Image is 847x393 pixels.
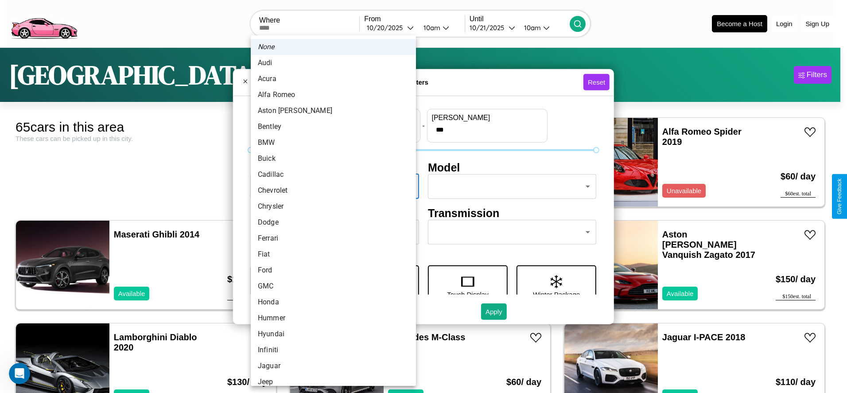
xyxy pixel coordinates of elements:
li: Aston [PERSON_NAME] [251,103,416,119]
li: Hyundai [251,326,416,342]
li: Chevrolet [251,183,416,198]
li: Audi [251,55,416,71]
li: Fiat [251,246,416,262]
li: Buick [251,151,416,167]
li: GMC [251,278,416,294]
li: BMW [251,135,416,151]
em: None [258,42,275,52]
li: Acura [251,71,416,87]
li: Ford [251,262,416,278]
li: Hummer [251,310,416,326]
li: Alfa Romeo [251,87,416,103]
li: Bentley [251,119,416,135]
li: Jaguar [251,358,416,374]
li: Chrysler [251,198,416,214]
li: Jeep [251,374,416,390]
div: Give Feedback [836,179,843,214]
iframe: Intercom live chat [9,363,30,384]
li: Ferrari [251,230,416,246]
li: Honda [251,294,416,310]
li: Dodge [251,214,416,230]
li: Cadillac [251,167,416,183]
li: Infiniti [251,342,416,358]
